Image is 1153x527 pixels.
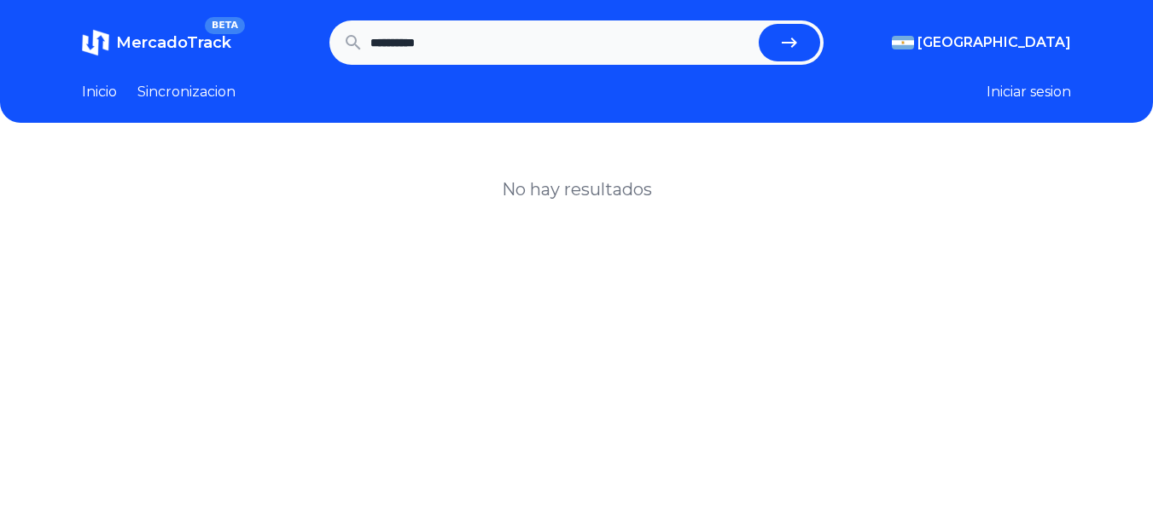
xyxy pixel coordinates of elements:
a: Inicio [82,82,117,102]
img: Argentina [892,36,914,49]
button: [GEOGRAPHIC_DATA] [892,32,1071,53]
button: Iniciar sesion [987,82,1071,102]
span: BETA [205,17,245,34]
a: Sincronizacion [137,82,236,102]
img: MercadoTrack [82,29,109,56]
span: [GEOGRAPHIC_DATA] [917,32,1071,53]
a: MercadoTrackBETA [82,29,231,56]
span: MercadoTrack [116,33,231,52]
h1: No hay resultados [502,177,652,201]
